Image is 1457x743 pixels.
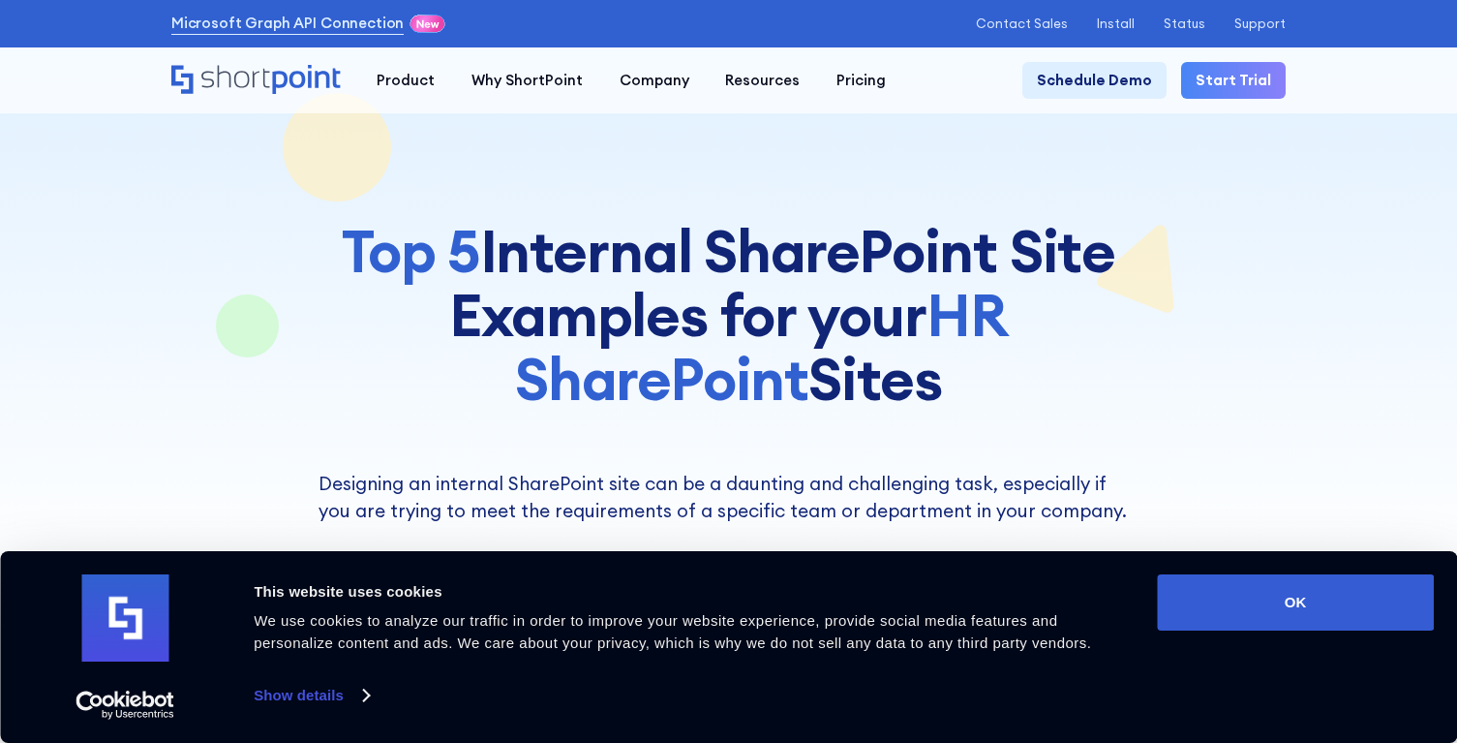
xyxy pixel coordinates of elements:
[1234,16,1286,31] a: Support
[1157,574,1434,631] button: OK
[41,691,210,720] a: Usercentrics Cookiebot - opens in a new window
[1164,16,1205,31] a: Status
[359,62,454,99] a: Product
[453,62,601,99] a: Why ShortPoint
[836,70,886,92] div: Pricing
[1022,62,1167,99] a: Schedule Demo
[342,214,480,288] span: Top 5
[171,13,405,35] a: Microsoft Graph API Connection
[254,612,1091,651] span: We use cookies to analyze our traffic in order to improve your website experience, provide social...
[319,219,1138,412] h1: Internal SharePoint Site Examples for your Sites
[81,574,168,662] img: logo
[976,16,1068,31] a: Contact Sales
[377,70,435,92] div: Product
[171,65,341,96] a: Home
[319,470,1138,689] p: Designing an internal SharePoint site can be a daunting and challenging task, especially if you a...
[254,681,368,710] a: Show details
[515,278,1008,416] span: HR SharePoint
[1181,62,1286,99] a: Start Trial
[471,70,583,92] div: Why ShortPoint
[620,70,689,92] div: Company
[725,70,800,92] div: Resources
[1097,16,1135,31] a: Install
[601,62,708,99] a: Company
[1108,518,1457,743] iframe: Chat Widget
[707,62,818,99] a: Resources
[818,62,904,99] a: Pricing
[254,580,1135,604] div: This website uses cookies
